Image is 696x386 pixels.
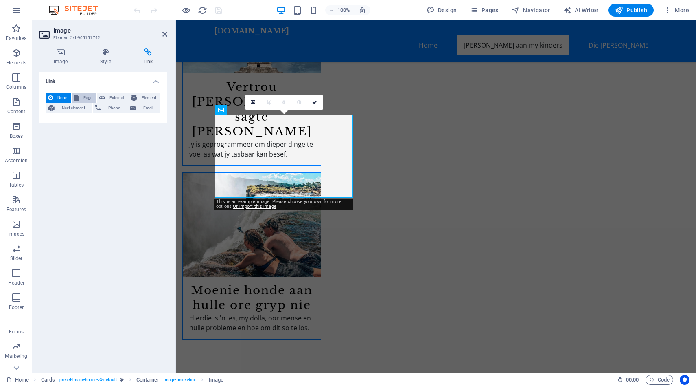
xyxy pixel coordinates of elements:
a: Greyscale [292,95,307,110]
p: Boxes [10,133,23,139]
span: Code [649,375,670,385]
span: Design [427,6,457,14]
button: Publish [608,4,654,17]
button: More [660,4,692,17]
button: AI Writer [560,4,602,17]
iframe: To enrich screen reader interactions, please activate Accessibility in Grammarly extension settings [176,20,696,373]
p: Marketing [5,353,27,360]
span: Navigator [512,6,550,14]
button: Usercentrics [680,375,689,385]
span: AI Writer [563,6,599,14]
i: This element is a customizable preset [120,377,124,382]
p: Elements [6,60,27,66]
a: Or import this image [233,204,276,209]
button: Design [423,4,460,17]
button: 100% [325,5,354,15]
h4: Style [85,48,129,65]
h4: Link [129,48,167,65]
nav: breadcrumb [41,375,223,385]
span: Pages [470,6,498,14]
a: Confirm ( ⌘ ⏎ ) [307,95,323,110]
span: Next element [57,103,90,113]
p: Slider [10,255,23,262]
a: Click to cancel selection. Double-click to open Pages [7,375,29,385]
p: Accordion [5,157,28,164]
span: : [632,377,633,383]
i: On resize automatically adjust zoom level to fit chosen device. [359,7,366,14]
button: Phone [93,103,127,113]
div: This is an example image. Please choose your own for more options. [214,199,353,210]
p: Features [7,206,26,213]
a: Crop mode [261,95,276,110]
span: Publish [615,6,647,14]
span: External [107,93,125,103]
span: Email [138,103,158,113]
span: 00 00 [626,375,639,385]
span: Click to select. Double-click to edit [41,375,55,385]
p: Columns [6,84,26,90]
img: Editor Logo [47,5,108,15]
button: Page [72,93,96,103]
h4: Link [39,72,167,86]
p: Favorites [6,35,26,42]
span: Click to select. Double-click to edit [136,375,159,385]
p: Header [8,280,24,286]
button: None [46,93,71,103]
span: Page [81,93,94,103]
p: Images [8,231,25,237]
h4: Image [39,48,85,65]
p: Tables [9,182,24,188]
h6: Session time [617,375,639,385]
span: More [663,6,689,14]
span: . preset-image-boxes-v3-default [58,375,117,385]
h2: Image [53,27,167,34]
a: Blur [276,95,292,110]
button: Click here to leave preview mode and continue editing [181,5,191,15]
div: Design (Ctrl+Alt+Y) [423,4,460,17]
button: Pages [466,4,501,17]
p: Footer [9,304,24,311]
h6: 100% [337,5,350,15]
p: Content [7,108,25,115]
span: Element [140,93,158,103]
span: None [55,93,69,103]
span: Phone [103,103,125,113]
h3: Element #ed-905151742 [53,34,151,42]
button: Element [128,93,160,103]
p: Forms [9,329,24,335]
button: Code [646,375,673,385]
button: External [97,93,128,103]
button: Email [127,103,160,113]
button: reload [197,5,207,15]
span: Click to select. Double-click to edit [209,375,223,385]
i: Reload page [198,6,207,15]
span: . image-boxes-box [162,375,196,385]
button: Next element [46,103,92,113]
button: Navigator [508,4,554,17]
a: Select files from the file manager, stock photos, or upload file(s) [245,95,261,110]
